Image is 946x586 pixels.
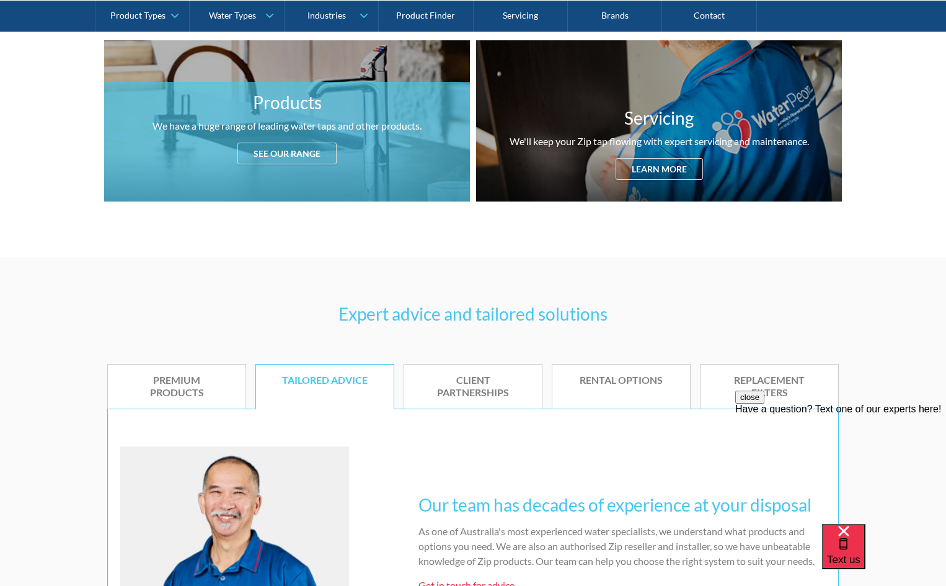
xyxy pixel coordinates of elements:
a: ServicingWe'll keep your Zip tap flowing with expert servicing and maintenance.Learn more [476,40,842,202]
div: Tailored advice [275,374,375,387]
div: We have a huge range of leading water taps and other products. [153,118,422,133]
div: See our range [237,143,337,164]
iframe: podium webchat widget bubble [822,524,946,586]
div: Water Types [209,10,256,20]
div: We'll keep your Zip tap flowing with expert servicing and maintenance. [510,134,809,149]
h3: Our team has decades of experience at your disposal [418,492,826,518]
div: Replacement filters [719,374,820,400]
p: As one of Australia's most experienced water specialists, we understand what products and options... [418,524,826,569]
h3: Expert advice and tailored solutions [107,301,839,327]
div: Industries [307,10,346,20]
h3: Products [253,89,322,115]
h3: Servicing [624,105,694,131]
div: Learn more [616,158,703,180]
a: ProductsWe have a huge range of leading water taps and other products.See our range [104,40,470,202]
div: Rental options [571,374,671,387]
div: Client partnerships [423,374,523,400]
div: Premium products [126,374,227,400]
iframe: podium webchat widget prompt [735,391,946,539]
div: Product Types [110,10,166,20]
